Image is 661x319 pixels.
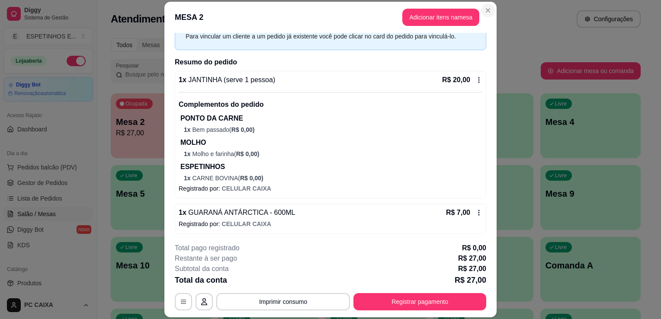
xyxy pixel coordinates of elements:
p: R$ 7,00 [446,207,470,218]
p: CARNE BOVINA ( [184,174,482,182]
button: Registrar pagamento [353,293,486,310]
p: Complementos do pedido [179,99,482,110]
button: Close [481,3,495,17]
p: R$ 27,00 [458,264,486,274]
span: GUARANÁ ANTÁRCTICA - 600ML [186,209,295,216]
p: 1 x [179,207,295,218]
button: Adicionar itens namesa [402,9,479,26]
p: Subtotal da conta [175,264,229,274]
header: MESA 2 [164,2,497,33]
p: Registrado por: [179,220,482,228]
p: ESPETINHOS [180,162,482,172]
span: 1 x [184,126,192,133]
p: R$ 0,00 [462,243,486,253]
div: Para vincular um cliente a um pedido já existente você pode clicar no card do pedido para vinculá... [186,32,467,41]
p: Total da conta [175,274,227,286]
p: R$ 27,00 [458,253,486,264]
p: R$ 20,00 [442,75,470,85]
p: Molho e farinha ( [184,150,482,158]
p: MOLHO [180,137,482,148]
p: PONTO DA CARNE [180,113,482,124]
span: R$ 0,00 ) [231,126,255,133]
p: R$ 27,00 [455,274,486,286]
span: R$ 0,00 ) [240,175,263,182]
p: 1 x [179,75,275,85]
h2: Resumo do pedido [175,57,486,67]
p: Registrado por: [179,184,482,193]
p: Total pago registrado [175,243,239,253]
button: Imprimir consumo [216,293,350,310]
span: CELULAR CAIXA [222,185,271,192]
span: CELULAR CAIXA [222,220,271,227]
span: R$ 0,00 ) [236,150,260,157]
p: Restante à ser pago [175,253,237,264]
span: 1 x [184,175,192,182]
span: JANTINHA (serve 1 pessoa) [186,76,275,83]
p: Bem passado ( [184,125,482,134]
span: 1 x [184,150,192,157]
